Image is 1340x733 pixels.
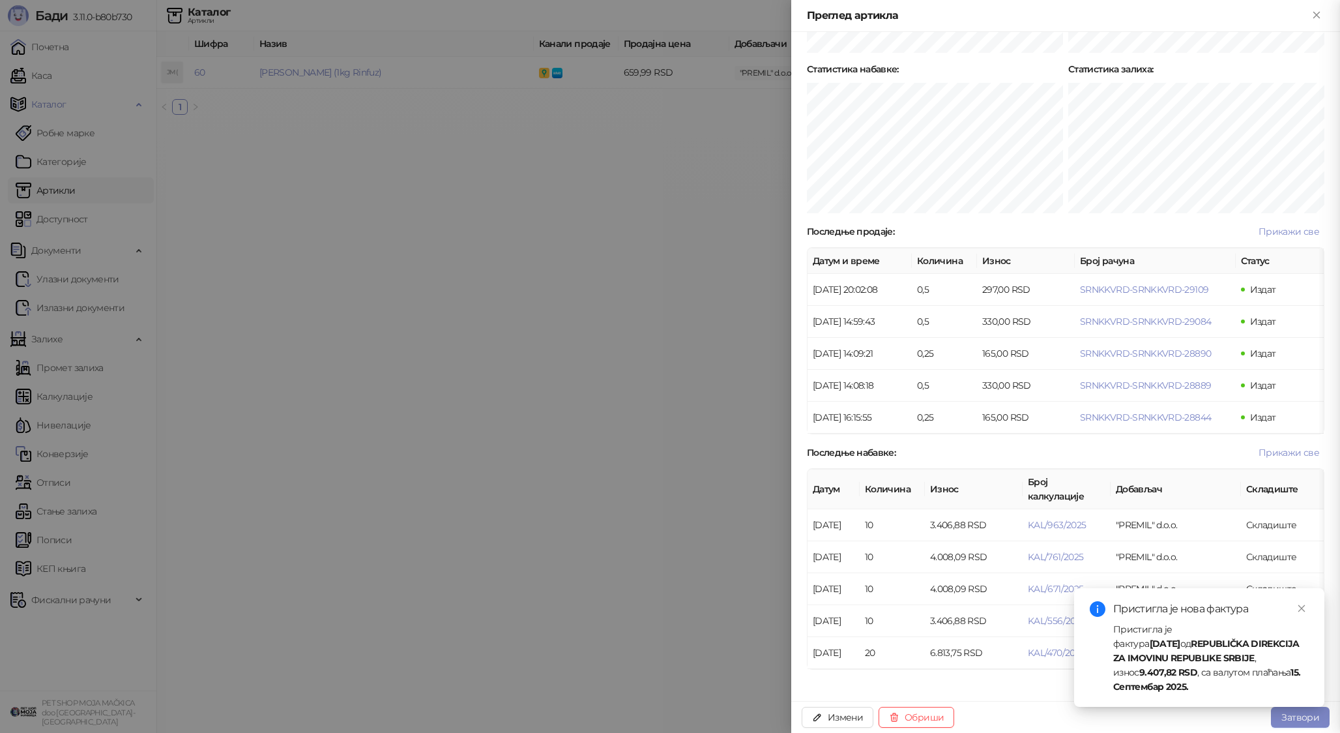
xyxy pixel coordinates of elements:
[1113,622,1309,694] div: Пристигла је фактура од , износ , са валутом плаћања
[1297,604,1306,613] span: close
[1150,638,1180,650] strong: [DATE]
[1113,601,1309,617] div: Пристигла је нова фактура
[1139,666,1197,678] strong: 9.407,82 RSD
[1113,638,1300,664] strong: REPUBLIČKA DIREKCIJA ZA IMOVINU REPUBLIKE SRBIJE
[1294,601,1309,616] a: Close
[1090,601,1105,617] span: info-circle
